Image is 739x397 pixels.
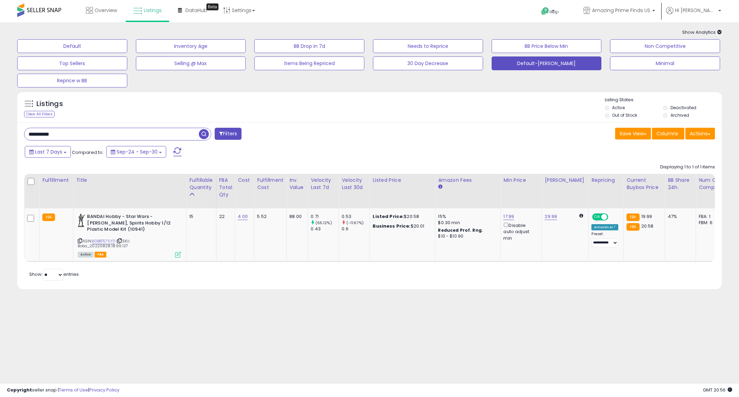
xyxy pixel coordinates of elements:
button: Default [17,39,127,53]
div: 22 [219,213,230,220]
button: Needs to Reprice [373,39,483,53]
div: Num of Comp. [699,177,724,191]
button: Reprice w BB [17,74,127,87]
label: Deactivated [671,105,696,111]
div: Title [76,177,183,184]
small: FBA [626,223,639,231]
span: Show Analytics [682,29,722,35]
span: Columns [656,130,678,137]
div: Fulfillable Quantity [189,177,213,191]
div: 0.53 [342,213,369,220]
p: Listing States: [605,97,722,103]
button: Non Competitive [610,39,720,53]
div: Inv. value [289,177,305,191]
div: 15% [438,213,495,220]
small: FBA [626,213,639,221]
div: Cost [238,177,251,184]
span: Show: entries [29,271,79,278]
div: Fulfillment Cost [257,177,283,191]
div: FBA Total Qty [219,177,232,198]
h5: Listings [36,99,63,109]
a: Help [536,2,572,22]
div: Listed Price [373,177,432,184]
span: Amazing Prime Finds US [592,7,650,14]
div: 47% [668,213,690,220]
span: Help [549,9,559,15]
button: Items Being Repriced [254,56,364,70]
div: Tooltip anchor [206,3,218,10]
div: $0.30 min [438,220,495,226]
div: $20.01 [373,223,430,229]
label: Active [612,105,625,111]
span: All listings currently available for purchase on Amazon [78,252,94,258]
span: FBA [95,252,106,258]
div: Current Buybox Price [626,177,662,191]
small: (-11.67%) [346,220,364,226]
div: BB Share 24h. [668,177,693,191]
div: Disable auto adjust min [503,221,536,241]
div: 0.43 [311,226,339,232]
div: Displaying 1 to 1 of 1 items [660,164,715,170]
div: Amazon Fees [438,177,497,184]
div: [PERSON_NAME] [545,177,586,184]
div: $20.58 [373,213,430,220]
div: Fulfillment [42,177,70,184]
div: Repricing [591,177,621,184]
button: BB Price Below Min [492,39,602,53]
button: Selling @ Max [136,56,246,70]
div: $10 - $10.90 [438,233,495,239]
div: 0.6 [342,226,369,232]
div: Preset: [591,232,618,247]
button: Top Sellers [17,56,127,70]
button: Last 7 Days [25,146,71,158]
span: | SKU: Boba_20220828.18.99.127 [78,238,130,249]
a: B0BBT575YD [92,238,115,244]
span: 20.58 [641,223,654,229]
b: BANDAI Hobby - Star Wars - [PERSON_NAME], Spirits Hobby 1/12 Plastic Model Kit (10941) [87,213,171,234]
button: 30 Day Decrease [373,56,483,70]
b: Listed Price: [373,213,404,220]
div: Amazon AI * [591,224,618,230]
div: 15 [189,213,211,220]
button: BB Drop in 7d [254,39,364,53]
div: Clear All Filters [24,111,55,117]
button: Save View [615,128,651,139]
span: Compared to: [72,149,104,156]
span: Sep-24 - Sep-30 [117,148,158,155]
div: 5.52 [257,213,281,220]
div: 88.00 [289,213,302,220]
b: Business Price: [373,223,410,229]
a: Hi [PERSON_NAME] [666,7,721,22]
button: Inventory Age [136,39,246,53]
div: Min Price [503,177,539,184]
b: Reduced Prof. Rng. [438,227,483,233]
span: 19.99 [641,213,652,220]
small: FBA [42,213,55,221]
div: 0.71 [311,213,339,220]
span: Listings [144,7,162,14]
span: OFF [607,214,618,220]
span: Last 7 Days [35,148,62,155]
button: Sep-24 - Sep-30 [106,146,166,158]
a: 4.00 [238,213,248,220]
span: Overview [95,7,117,14]
button: Minimal [610,56,720,70]
div: Velocity Last 30d [342,177,367,191]
i: Get Help [541,7,549,15]
span: Hi [PERSON_NAME] [675,7,716,14]
button: Filters [215,128,242,140]
small: (65.12%) [315,220,332,226]
button: Actions [685,128,715,139]
label: Archived [671,112,689,118]
div: FBM: 6 [699,220,721,226]
span: ON [593,214,602,220]
a: 17.99 [503,213,514,220]
div: ASIN: [78,213,181,257]
span: DataHub [185,7,207,14]
div: FBA: 1 [699,213,721,220]
div: Velocity Last 7d [311,177,336,191]
img: 41ole9bDCwL._SL40_.jpg [78,213,85,227]
button: Columns [652,128,684,139]
a: 29.99 [545,213,557,220]
small: Amazon Fees. [438,184,442,190]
